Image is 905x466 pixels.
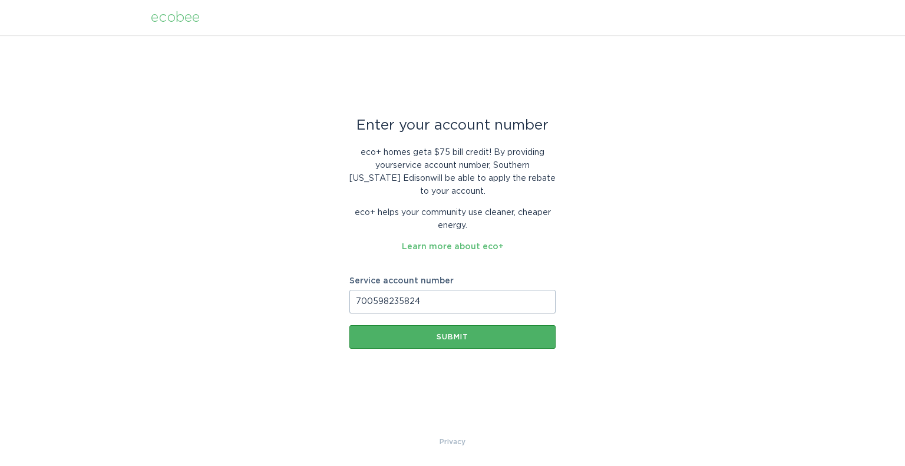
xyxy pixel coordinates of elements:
a: Privacy Policy & Terms of Use [440,435,465,448]
a: Learn more about eco+ [402,243,504,251]
label: Service account number [349,277,556,285]
div: Enter your account number [349,119,556,132]
div: ecobee [151,11,200,24]
p: eco+ helps your community use cleaner, cheaper energy. [349,206,556,232]
p: eco+ homes get a $75 bill credit ! By providing your service account number , Southern [US_STATE]... [349,146,556,198]
div: Submit [355,333,550,341]
button: Submit [349,325,556,349]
